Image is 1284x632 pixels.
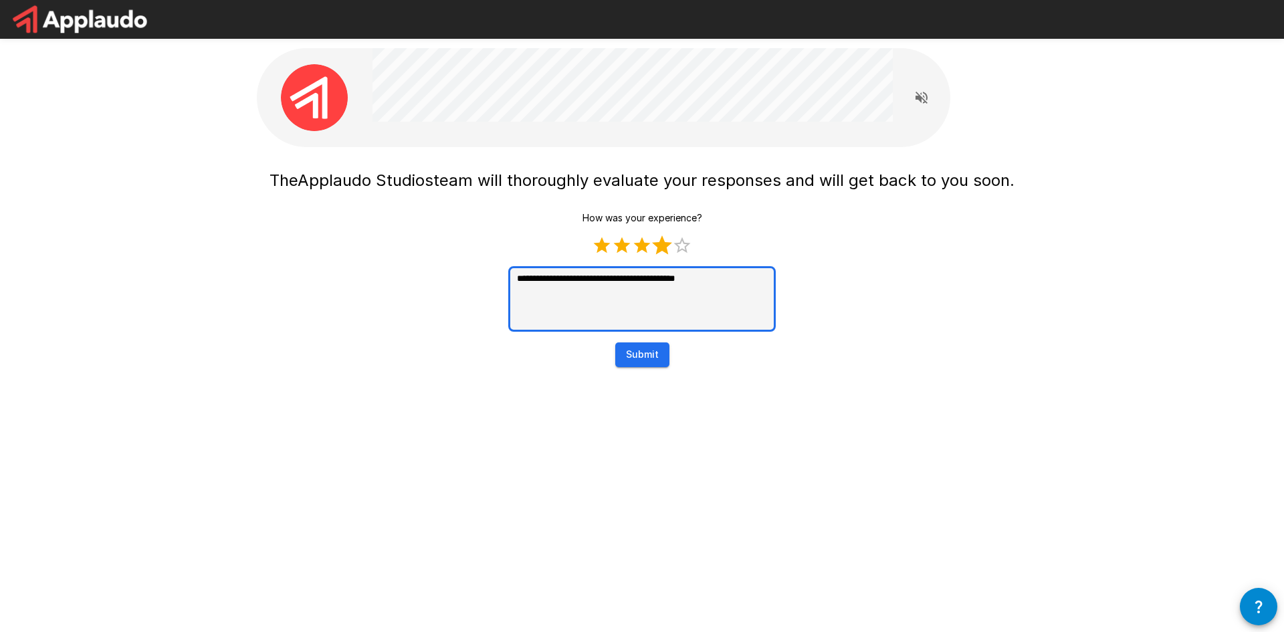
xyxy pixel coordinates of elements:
span: team will thoroughly evaluate your responses and will get back to you soon. [433,171,1014,190]
p: How was your experience? [582,211,702,225]
img: applaudo_avatar.png [281,64,348,131]
button: Submit [615,342,669,367]
span: Applaudo Studios [298,171,433,190]
button: Read questions aloud [908,84,935,111]
span: The [270,171,298,190]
